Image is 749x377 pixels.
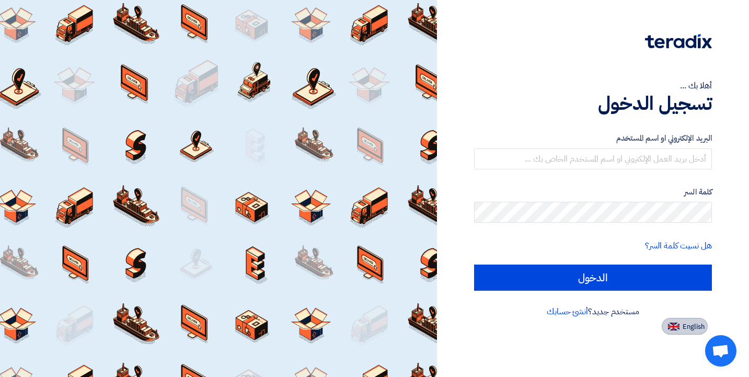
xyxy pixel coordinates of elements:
[474,132,712,144] label: البريد الإلكتروني او اسم المستخدم
[668,323,679,330] img: en-US.png
[474,92,712,115] h1: تسجيل الدخول
[645,34,712,49] img: Teradix logo
[547,305,588,318] a: أنشئ حسابك
[683,323,705,330] span: English
[705,335,736,367] a: Open chat
[474,186,712,198] label: كلمة السر
[474,265,712,291] input: الدخول
[474,148,712,169] input: أدخل بريد العمل الإلكتروني او اسم المستخدم الخاص بك ...
[474,305,712,318] div: مستخدم جديد؟
[645,239,712,252] a: هل نسيت كلمة السر؟
[662,318,708,335] button: English
[474,79,712,92] div: أهلا بك ...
